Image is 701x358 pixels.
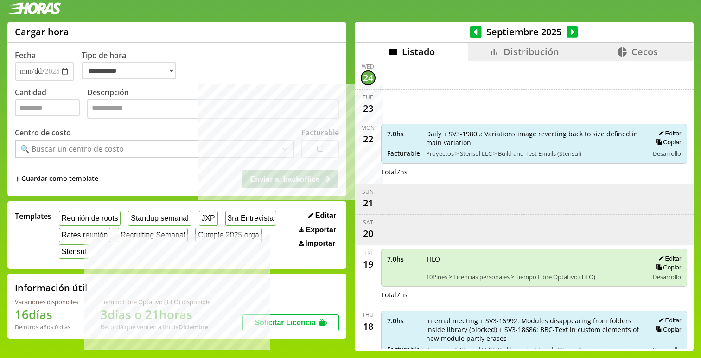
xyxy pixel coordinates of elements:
div: Wed [362,63,374,70]
div: Sun [362,188,374,196]
div: Tiempo Libre Optativo (TiLO) disponible [101,298,210,306]
div: Recordá que vencen a fin de [101,323,210,331]
div: Mon [361,124,375,132]
span: TILO [426,255,643,263]
div: Total 7 hs [381,167,688,176]
span: Importar [305,239,335,248]
span: Exportar [306,226,336,234]
h1: Cargar hora [15,26,69,38]
label: Fecha [15,50,36,60]
div: De otros años: 0 días [15,323,78,331]
button: Recruiting Semanal [118,228,188,242]
span: Desarrollo [653,273,681,281]
div: 22 [361,132,376,147]
div: Vacaciones disponibles [15,298,78,306]
span: 7.0 hs [387,255,420,263]
div: 24 [361,70,376,85]
div: 🔍 Buscar un centro de costo [20,144,124,154]
h2: Información útil [15,281,88,294]
select: Tipo de hora [82,62,176,79]
button: 3ra Entrevista [225,211,276,225]
span: Templates [15,211,51,221]
span: Internal meeting + SV3-16992: Modules disappearing from folders inside library (blocked) + SV3-18... [426,316,643,343]
span: Septiembre 2025 [482,26,567,38]
div: scrollable content [355,61,694,350]
span: 10Pines > Licencias personales > Tiempo Libre Optativo (TiLO) [426,273,643,281]
span: Facturable [387,149,420,158]
span: Distribución [503,45,559,58]
label: Centro de costo [15,128,71,138]
button: Copiar [653,138,681,146]
label: Descripción [87,87,339,121]
span: Desarrollo [653,345,681,354]
button: Editar [656,255,681,262]
button: Rates reunión [59,228,110,242]
h1: 16 días [15,306,78,323]
span: Cecos [631,45,658,58]
div: Sat [363,218,373,226]
div: 23 [361,101,376,116]
div: Total 7 hs [381,290,688,299]
button: Solicitar Licencia [242,314,339,331]
div: Fri [364,249,372,257]
span: Solicitar Licencia [255,319,316,326]
img: logotipo [7,2,61,14]
button: Editar [656,129,681,137]
span: + [15,174,20,184]
h1: 3 días o 21 horas [101,306,210,323]
span: Proyectos > Stensul LLC > Build and Test Emails (Stensul) [426,149,643,158]
b: Diciembre [178,323,208,331]
div: 18 [361,319,376,333]
span: Editar [315,211,336,220]
span: Listado [402,45,435,58]
button: Editar [656,316,681,324]
button: Copiar [653,326,681,333]
label: Facturable [301,128,339,138]
button: JXP [199,211,218,225]
div: 20 [361,226,376,241]
span: +Guardar como template [15,174,98,184]
span: 7.0 hs [387,129,420,138]
button: Reunión de roots [59,211,121,225]
span: 7.0 hs [387,316,420,325]
label: Cantidad [15,87,87,121]
button: Stensul [59,244,89,259]
textarea: Descripción [87,99,339,119]
button: Standup semanal [128,211,191,225]
span: Proyectos > Stensul LLC > Build and Test Emails (Stensul) [426,345,643,354]
span: Desarrollo [653,149,681,158]
div: 21 [361,196,376,211]
button: Copiar [653,263,681,271]
div: Thu [362,311,374,319]
button: Editar [306,211,339,220]
div: 19 [361,257,376,272]
button: Exportar [296,225,339,235]
label: Tipo de hora [82,50,184,81]
input: Cantidad [15,99,80,116]
span: Facturable [387,345,420,354]
button: Cumple 2025 orga [195,228,261,242]
div: Tue [363,93,373,101]
span: Daily + SV3-19805: Variations image reverting back to size defined in main variation [426,129,643,147]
